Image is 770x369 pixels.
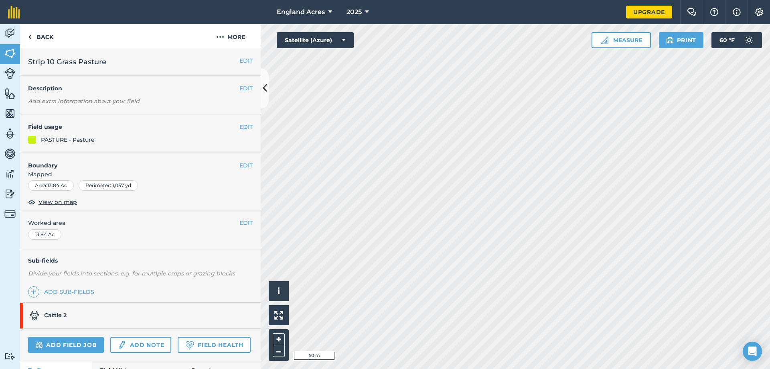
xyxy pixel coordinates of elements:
span: England Acres [277,7,325,17]
button: i [269,281,289,301]
div: 13.84 Ac [28,229,61,240]
a: Add sub-fields [28,286,97,298]
img: Ruler icon [600,36,608,44]
img: svg+xml;base64,PD94bWwgdmVyc2lvbj0iMS4wIiBlbmNvZGluZz0idXRmLTgiPz4KPCEtLSBHZW5lcmF0b3I6IEFkb2JlIE... [118,340,126,350]
span: Worked area [28,218,253,227]
button: Measure [592,32,651,48]
button: EDIT [239,218,253,227]
img: svg+xml;base64,PD94bWwgdmVyc2lvbj0iMS4wIiBlbmNvZGluZz0idXRmLTgiPz4KPCEtLSBHZW5lcmF0b3I6IEFkb2JlIE... [4,68,16,79]
a: Field Health [178,337,250,353]
img: svg+xml;base64,PD94bWwgdmVyc2lvbj0iMS4wIiBlbmNvZGluZz0idXRmLTgiPz4KPCEtLSBHZW5lcmF0b3I6IEFkb2JlIE... [30,311,39,320]
img: svg+xml;base64,PHN2ZyB4bWxucz0iaHR0cDovL3d3dy53My5vcmcvMjAwMC9zdmciIHdpZHRoPSIxOCIgaGVpZ2h0PSIyNC... [28,197,35,207]
em: Add extra information about your field [28,98,140,105]
h4: Sub-fields [20,256,261,265]
span: 60 ° F [719,32,735,48]
button: EDIT [239,56,253,65]
button: More [201,24,261,48]
img: svg+xml;base64,PD94bWwgdmVyc2lvbj0iMS4wIiBlbmNvZGluZz0idXRmLTgiPz4KPCEtLSBHZW5lcmF0b3I6IEFkb2JlIE... [4,208,16,220]
span: View on map [38,198,77,206]
img: A question mark icon [709,8,719,16]
h4: Description [28,84,253,93]
img: svg+xml;base64,PD94bWwgdmVyc2lvbj0iMS4wIiBlbmNvZGluZz0idXRmLTgiPz4KPCEtLSBHZW5lcmF0b3I6IEFkb2JlIE... [4,353,16,360]
div: Open Intercom Messenger [743,342,762,361]
strong: Cattle 2 [44,312,67,319]
img: svg+xml;base64,PD94bWwgdmVyc2lvbj0iMS4wIiBlbmNvZGluZz0idXRmLTgiPz4KPCEtLSBHZW5lcmF0b3I6IEFkb2JlIE... [4,188,16,200]
button: EDIT [239,122,253,131]
img: svg+xml;base64,PHN2ZyB4bWxucz0iaHR0cDovL3d3dy53My5vcmcvMjAwMC9zdmciIHdpZHRoPSIxNCIgaGVpZ2h0PSIyNC... [31,287,36,297]
em: Divide your fields into sections, e.g. for multiple crops or grazing blocks [28,270,235,277]
a: Upgrade [626,6,672,18]
h4: Field usage [28,122,239,131]
img: Four arrows, one pointing top left, one top right, one bottom right and the last bottom left [274,311,283,320]
img: svg+xml;base64,PD94bWwgdmVyc2lvbj0iMS4wIiBlbmNvZGluZz0idXRmLTgiPz4KPCEtLSBHZW5lcmF0b3I6IEFkb2JlIE... [741,32,757,48]
div: PASTURE - Pasture [41,135,95,144]
button: + [273,333,285,345]
span: Strip 10 Grass Pasture [28,56,106,67]
img: svg+xml;base64,PD94bWwgdmVyc2lvbj0iMS4wIiBlbmNvZGluZz0idXRmLTgiPz4KPCEtLSBHZW5lcmF0b3I6IEFkb2JlIE... [4,148,16,160]
button: Satellite (Azure) [277,32,354,48]
a: Add note [110,337,171,353]
img: svg+xml;base64,PHN2ZyB4bWxucz0iaHR0cDovL3d3dy53My5vcmcvMjAwMC9zdmciIHdpZHRoPSI1NiIgaGVpZ2h0PSI2MC... [4,88,16,100]
img: svg+xml;base64,PHN2ZyB4bWxucz0iaHR0cDovL3d3dy53My5vcmcvMjAwMC9zdmciIHdpZHRoPSI1NiIgaGVpZ2h0PSI2MC... [4,108,16,120]
a: Cattle 2 [20,303,253,328]
img: svg+xml;base64,PD94bWwgdmVyc2lvbj0iMS4wIiBlbmNvZGluZz0idXRmLTgiPz4KPCEtLSBHZW5lcmF0b3I6IEFkb2JlIE... [4,128,16,140]
span: Mapped [20,170,261,179]
div: Perimeter : 1,057 yd [79,180,138,191]
button: 60 °F [711,32,762,48]
img: svg+xml;base64,PD94bWwgdmVyc2lvbj0iMS4wIiBlbmNvZGluZz0idXRmLTgiPz4KPCEtLSBHZW5lcmF0b3I6IEFkb2JlIE... [35,340,43,350]
img: A cog icon [754,8,764,16]
img: svg+xml;base64,PHN2ZyB4bWxucz0iaHR0cDovL3d3dy53My5vcmcvMjAwMC9zdmciIHdpZHRoPSIxOSIgaGVpZ2h0PSIyNC... [666,35,674,45]
img: svg+xml;base64,PD94bWwgdmVyc2lvbj0iMS4wIiBlbmNvZGluZz0idXRmLTgiPz4KPCEtLSBHZW5lcmF0b3I6IEFkb2JlIE... [4,168,16,180]
button: EDIT [239,161,253,170]
button: – [273,345,285,357]
button: View on map [28,197,77,207]
span: 2025 [346,7,362,17]
a: Add field job [28,337,104,353]
img: svg+xml;base64,PD94bWwgdmVyc2lvbj0iMS4wIiBlbmNvZGluZz0idXRmLTgiPz4KPCEtLSBHZW5lcmF0b3I6IEFkb2JlIE... [4,27,16,39]
button: EDIT [239,84,253,93]
button: Print [659,32,704,48]
a: Back [20,24,61,48]
img: Two speech bubbles overlapping with the left bubble in the forefront [687,8,697,16]
div: Area : 13.84 Ac [28,180,74,191]
img: fieldmargin Logo [8,6,20,18]
img: svg+xml;base64,PHN2ZyB4bWxucz0iaHR0cDovL3d3dy53My5vcmcvMjAwMC9zdmciIHdpZHRoPSI5IiBoZWlnaHQ9IjI0Ii... [28,32,32,42]
span: i [278,286,280,296]
img: svg+xml;base64,PHN2ZyB4bWxucz0iaHR0cDovL3d3dy53My5vcmcvMjAwMC9zdmciIHdpZHRoPSI1NiIgaGVpZ2h0PSI2MC... [4,47,16,59]
img: svg+xml;base64,PHN2ZyB4bWxucz0iaHR0cDovL3d3dy53My5vcmcvMjAwMC9zdmciIHdpZHRoPSIxNyIgaGVpZ2h0PSIxNy... [733,7,741,17]
h4: Boundary [20,153,239,170]
img: svg+xml;base64,PHN2ZyB4bWxucz0iaHR0cDovL3d3dy53My5vcmcvMjAwMC9zdmciIHdpZHRoPSIyMCIgaGVpZ2h0PSIyNC... [216,32,224,42]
